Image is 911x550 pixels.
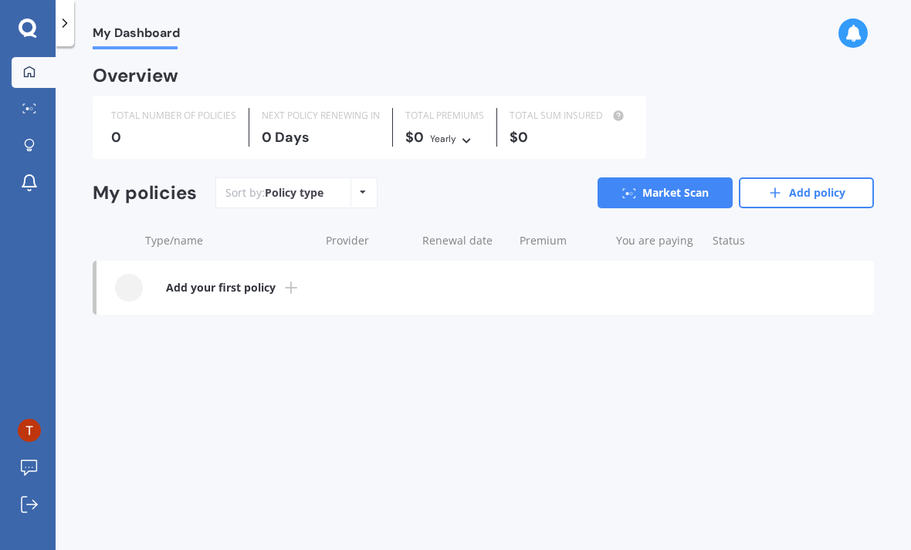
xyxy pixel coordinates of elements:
[111,108,236,123] div: TOTAL NUMBER OF POLICIES
[97,261,874,315] a: Add your first policy
[18,419,41,442] img: ACg8ocKZhuPkBTmPgqZb5DgHxdUADb14jRAZmzUnpLL8qj3z=s96-c
[739,177,874,208] a: Add policy
[422,233,506,248] div: Renewal date
[405,108,484,123] div: TOTAL PREMIUMS
[262,108,380,123] div: NEXT POLICY RENEWING IN
[510,108,628,123] div: TOTAL SUM INSURED
[145,233,313,248] div: Type/name
[93,25,180,46] span: My Dashboard
[326,233,410,248] div: Provider
[225,185,323,201] div: Sort by:
[430,131,456,147] div: Yearly
[93,182,197,204] div: My policies
[405,130,484,147] div: $0
[166,280,276,295] b: Add your first policy
[598,177,733,208] a: Market Scan
[93,68,178,83] div: Overview
[616,233,700,248] div: You are paying
[265,185,323,201] div: Policy type
[111,130,236,145] div: 0
[510,130,628,145] div: $0
[262,130,380,145] div: 0 Days
[520,233,604,248] div: Premium
[713,233,797,248] div: Status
